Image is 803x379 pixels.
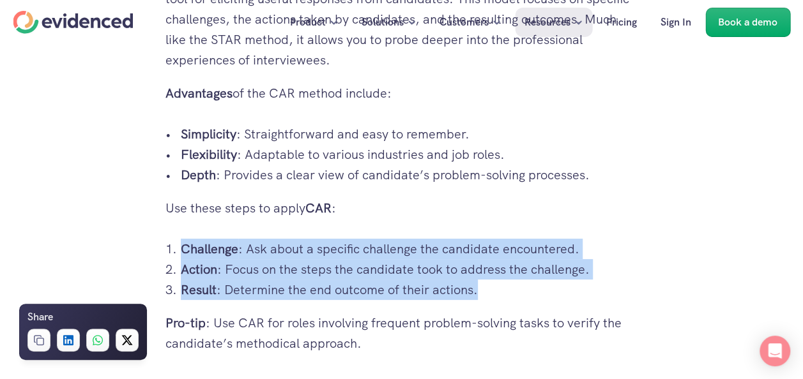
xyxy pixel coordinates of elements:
[181,261,217,278] strong: Action
[661,14,691,31] p: Sign In
[165,198,638,218] p: Use these steps to apply :
[597,8,646,37] a: Pricing
[524,14,570,31] p: Resources
[181,167,216,183] strong: Depth
[181,279,638,300] p: : Determine the end outcome of their actions.
[606,14,637,31] p: Pricing
[362,14,404,31] p: Solutions
[181,124,638,144] p: : Straightforward and easy to remember.
[651,8,701,37] a: Sign In
[760,336,790,366] div: Open Intercom Messenger
[181,126,236,142] strong: Simplicity
[181,239,638,259] p: : Ask about a specific challenge the candidate encountered.
[181,165,638,185] p: : Provides a clear view of candidate’s problem-solving processes.
[181,144,638,165] p: : Adaptable to various industries and job roles.
[181,146,237,163] strong: Flexibility
[705,8,790,37] a: Book a demo
[440,14,489,31] p: Customers
[181,281,217,298] strong: Result
[718,14,777,31] p: Book a demo
[305,200,332,216] strong: CAR
[165,315,206,331] strong: Pro-tip
[27,309,53,325] h6: Share
[13,11,133,34] a: Home
[290,14,326,31] p: Product
[181,241,238,257] strong: Challenge
[181,259,638,279] p: : Focus on the steps the candidate took to address the challenge.
[165,313,638,353] p: : Use CAR for roles involving frequent problem-solving tasks to verify the candidate’s methodical...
